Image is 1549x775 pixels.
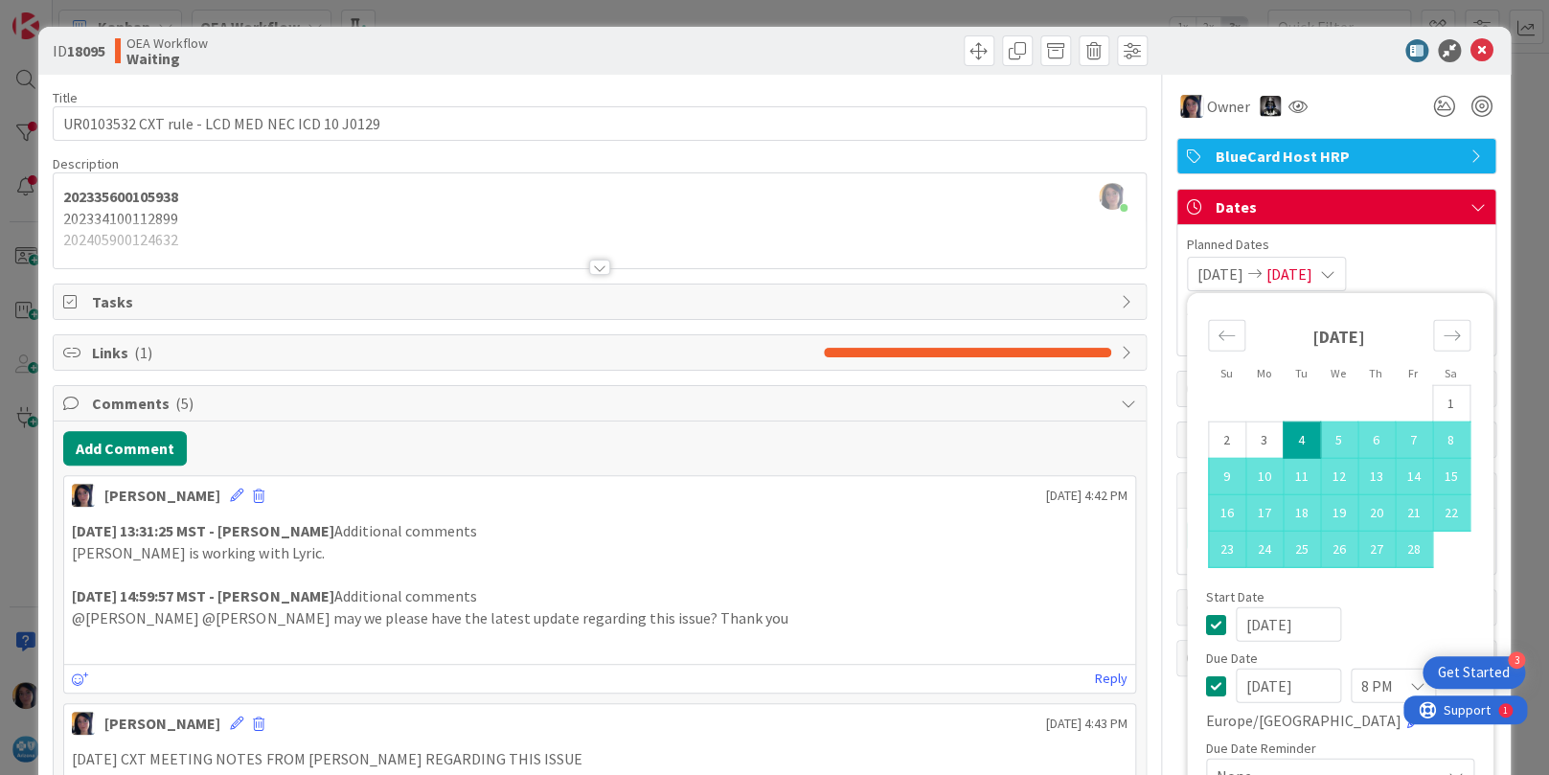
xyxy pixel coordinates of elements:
td: Selected. Monday, 02/24/2025 12:00 PM [1245,531,1283,567]
b: 18095 [67,41,105,60]
td: Selected. Friday, 02/14/2025 12:00 PM [1395,458,1432,494]
td: Selected. Thursday, 02/27/2025 12:00 PM [1357,531,1395,567]
span: Owner [1207,95,1250,118]
p: Additional comments [72,585,1127,607]
strong: [DATE] 14:59:57 MST - [PERSON_NAME] [72,586,333,605]
td: Selected as start date. Tuesday, 02/04/2025 12:00 PM [1283,422,1320,458]
div: Move forward to switch to the next month. [1433,320,1470,352]
span: ( 5 ) [175,394,194,413]
span: Due Date [1206,651,1258,665]
span: Description [53,155,119,172]
td: Selected. Sunday, 02/16/2025 12:00 PM [1208,494,1245,531]
label: Title [53,89,78,106]
td: Selected. Sunday, 02/23/2025 12:00 PM [1208,531,1245,567]
td: Selected. Saturday, 02/08/2025 12:00 PM [1432,422,1469,458]
span: [DATE] [1197,262,1243,285]
input: MM/DD/YYYY [1236,669,1341,703]
td: Choose Sunday, 02/02/2025 12:00 PM as your check-in date. It’s available. [1208,422,1245,458]
span: 8 PM [1361,672,1393,699]
img: TC [72,484,95,507]
strong: [DATE] 13:31:25 MST - [PERSON_NAME] [72,521,333,540]
span: [DATE] 4:43 PM [1046,714,1128,734]
img: 6opDD3BK3MiqhSbxlYhxNxWf81ilPuNy.jpg [1099,183,1126,210]
img: KG [1260,96,1281,117]
div: 1 [100,8,104,23]
p: [DATE] CXT MEETING NOTES FROM [PERSON_NAME] REGARDING THIS ISSUE [72,748,1127,770]
td: Selected. Friday, 02/07/2025 12:00 PM [1395,422,1432,458]
td: Selected. Saturday, 02/22/2025 12:00 PM [1432,494,1469,531]
td: Selected. Wednesday, 02/05/2025 12:00 PM [1320,422,1357,458]
td: Selected. Wednesday, 02/26/2025 12:00 PM [1320,531,1357,567]
td: Selected. Tuesday, 02/18/2025 12:00 PM [1283,494,1320,531]
td: Selected. Monday, 02/17/2025 12:00 PM [1245,494,1283,531]
td: Selected. Friday, 02/21/2025 12:00 PM [1395,494,1432,531]
td: Choose Monday, 02/03/2025 12:00 PM as your check-in date. It’s available. [1245,422,1283,458]
span: BlueCard Host HRP [1216,145,1461,168]
td: Selected. Wednesday, 02/19/2025 12:00 PM [1320,494,1357,531]
span: Due Date Reminder [1206,741,1316,755]
span: Europe/[GEOGRAPHIC_DATA] [1206,709,1401,732]
p: 202334100112899 [63,208,1135,230]
span: ( 1 ) [134,343,152,362]
div: Open Get Started checklist, remaining modules: 3 [1423,656,1525,689]
div: Move backward to switch to the previous month. [1208,320,1245,352]
strong: [DATE] [1312,326,1365,348]
div: [PERSON_NAME] [104,712,220,735]
span: Links [92,341,813,364]
small: Mo [1257,366,1271,380]
span: Dates [1216,195,1461,218]
td: Choose Saturday, 02/01/2025 12:00 PM as your check-in date. It’s available. [1432,385,1469,422]
span: OEA Workflow [126,35,208,51]
img: TC [1180,95,1203,118]
td: Selected. Tuesday, 02/25/2025 12:00 PM [1283,531,1320,567]
div: Calendar [1187,303,1492,590]
td: Selected. Saturday, 02/15/2025 12:00 PM [1432,458,1469,494]
span: [DATE] [1266,262,1312,285]
div: [PERSON_NAME] [104,484,220,507]
span: Tasks [92,290,1110,313]
td: Selected. Thursday, 02/20/2025 12:00 PM [1357,494,1395,531]
td: Selected. Friday, 02/28/2025 12:00 PM [1395,531,1432,567]
span: Support [40,3,87,26]
img: TC [72,712,95,735]
div: 3 [1508,651,1525,669]
td: Selected. Monday, 02/10/2025 12:00 PM [1245,458,1283,494]
p: [PERSON_NAME] is working with Lyric. [72,542,1127,564]
span: Planned Dates [1187,235,1486,255]
small: Sa [1445,366,1457,380]
b: Waiting [126,51,208,66]
small: Su [1220,366,1233,380]
small: We [1331,366,1346,380]
input: MM/DD/YYYY [1236,607,1341,642]
td: Selected. Tuesday, 02/11/2025 12:00 PM [1283,458,1320,494]
input: type card name here... [53,106,1146,141]
button: Add Comment [63,431,187,466]
span: Comments [92,392,1110,415]
small: Fr [1408,366,1418,380]
a: Reply [1095,667,1128,691]
small: Th [1369,366,1382,380]
td: Selected. Thursday, 02/06/2025 12:00 PM [1357,422,1395,458]
span: [DATE] 4:42 PM [1046,486,1128,506]
p: Additional comments [72,520,1127,542]
td: Selected. Thursday, 02/13/2025 12:00 PM [1357,458,1395,494]
p: @[PERSON_NAME] @[PERSON_NAME] may we please have the latest update regarding this issue? Thank you [72,607,1127,629]
span: Start Date [1206,590,1264,604]
td: Selected. Sunday, 02/09/2025 12:00 PM [1208,458,1245,494]
small: Tu [1295,366,1308,380]
div: Get Started [1438,663,1510,682]
span: ID [53,39,105,62]
td: Selected. Wednesday, 02/12/2025 12:00 PM [1320,458,1357,494]
strong: 202335600105938 [63,187,178,206]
